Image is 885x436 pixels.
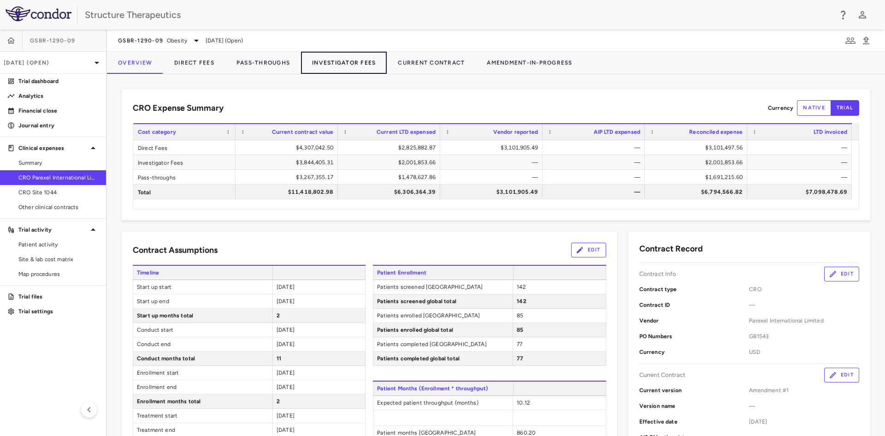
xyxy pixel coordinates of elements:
p: Currency [639,348,749,356]
span: Map procedures [18,270,99,278]
p: PO Numbers [639,332,749,340]
span: [DATE] [277,370,295,376]
p: Currency [768,104,793,112]
span: [DATE] [277,327,295,333]
span: Obesity [167,36,187,45]
button: Overview [107,52,163,74]
p: Clinical expenses [18,144,88,152]
p: Contract type [639,285,749,293]
span: Start up end [133,294,272,308]
div: $3,844,405.31 [244,155,333,170]
span: Treatment start [133,409,272,423]
span: Patients enrolled global total [373,323,513,337]
p: Trial files [18,293,99,301]
span: Start up months total [133,309,272,323]
div: $2,001,853.66 [653,155,743,170]
div: Direct Fees [133,140,236,155]
button: Investigator Fees [301,52,387,74]
span: Current LTD expensed [377,129,436,135]
span: Patient Months (Enrollment * throughput) [373,382,513,395]
button: Pass-Throughs [225,52,301,74]
p: Contract Info [639,270,677,278]
img: logo-full-SnFGN8VE.png [6,6,71,21]
span: 860.20 [517,430,536,436]
div: $6,306,364.39 [346,185,436,199]
div: $11,418,802.98 [244,185,333,199]
div: $6,794,566.82 [653,185,743,199]
span: [DATE] [277,412,295,419]
div: — [551,170,640,185]
div: — [755,170,847,185]
span: Summary [18,159,99,167]
div: Structure Therapeutics [85,8,832,22]
span: Patients screened [GEOGRAPHIC_DATA] [373,280,513,294]
span: Expected patient throughput (months) [373,396,513,410]
span: [DATE] [277,427,295,433]
div: $3,101,905.49 [448,140,538,155]
p: Trial activity [18,226,88,234]
div: — [551,140,640,155]
span: Enrollment end [133,380,272,394]
span: 2 [277,398,280,405]
span: Site & lab cost matrix [18,255,99,263]
span: Patients completed [GEOGRAPHIC_DATA] [373,337,513,351]
div: Total [133,185,236,199]
p: Current Contract [639,371,685,379]
span: Vendor reported [493,129,538,135]
button: Current Contract [387,52,476,74]
span: Enrollment months total [133,394,272,408]
span: 85 [517,327,523,333]
span: — [749,301,859,309]
span: [DATE] (Open) [206,36,243,45]
div: Investigator Fees [133,155,236,169]
div: $4,307,042.50 [244,140,333,155]
div: Pass-throughs [133,170,236,184]
div: — [448,170,538,185]
span: 2 [277,312,280,319]
span: 85 [517,312,523,319]
span: [DATE] [277,341,295,347]
div: $3,101,905.49 [448,185,538,199]
span: [DATE] [277,284,295,290]
button: Edit [824,368,859,382]
span: 77 [517,341,522,347]
button: Amendment-In-Progress [476,52,583,74]
p: [DATE] (Open) [4,59,91,67]
span: USD [749,348,859,356]
span: CRO Site 1044 [18,188,99,197]
div: $2,825,882.87 [346,140,436,155]
button: trial [831,100,859,116]
span: AIP LTD expensed [594,129,640,135]
button: native [797,100,831,116]
span: Patient activity [18,240,99,249]
p: Vendor [639,317,749,325]
p: Trial settings [18,307,99,316]
div: — [755,140,847,155]
p: Contract ID [639,301,749,309]
button: Direct Fees [163,52,225,74]
span: Patients completed global total [373,352,513,365]
span: Conduct end [133,337,272,351]
span: 11 [277,355,281,362]
span: CRO [749,285,859,293]
span: Reconciled expense [689,129,743,135]
h6: Contract Record [639,243,703,255]
p: Financial close [18,107,99,115]
span: Conduct start [133,323,272,337]
p: Journal entry [18,121,99,130]
span: Amendment #1 [749,386,859,394]
span: Patients enrolled [GEOGRAPHIC_DATA] [373,309,513,323]
span: Parexel International Limited [749,317,859,325]
button: Edit [824,267,859,281]
span: Timeline [133,266,272,280]
span: GSBR-1290-09 [30,37,75,44]
span: Conduct months total [133,352,272,365]
div: $3,101,497.56 [653,140,743,155]
span: Enrollment start [133,366,272,380]
p: Trial dashboard [18,77,99,85]
span: Cost category [138,129,176,135]
span: [DATE] [277,298,295,305]
div: — [551,185,640,199]
span: 77 [517,355,523,362]
div: $7,098,478.69 [755,185,847,199]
